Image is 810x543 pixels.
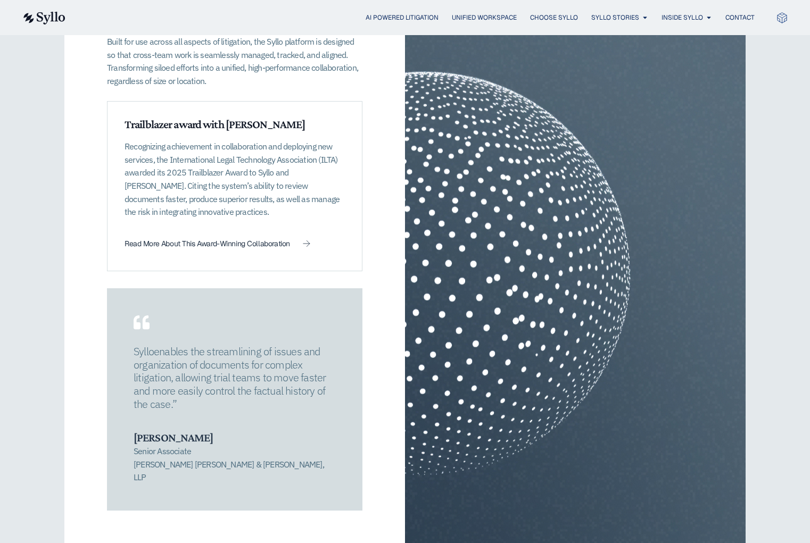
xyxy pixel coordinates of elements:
span: enables the streamlining of issues and organization of documents for complex litigation, allowing... [134,344,326,411]
span: Read More About This Award-Winning Collaboration [125,240,290,247]
a: Read More About This Award-Winning Collaboration [125,240,310,248]
h3: [PERSON_NAME] [134,431,336,445]
nav: Menu [87,13,755,23]
a: Choose Syllo [530,13,578,22]
span: Syllo [134,344,154,358]
img: syllo [22,12,65,24]
a: Syllo Stories [591,13,639,22]
p: Senior Associate [PERSON_NAME] [PERSON_NAME] & [PERSON_NAME], LLP [134,445,336,484]
p: Recognizing achievement in collaboration and deploying new services, the International Legal Tech... [125,140,345,219]
a: Contact [725,13,755,22]
a: AI Powered Litigation [366,13,439,22]
a: Unified Workspace [452,13,517,22]
p: Built for use across all aspects of litigation, the Syllo platform is designed so that cross-team... [107,35,362,88]
span: Trailblazer award with [PERSON_NAME] [125,118,305,131]
a: Inside Syllo [662,13,703,22]
div: Menu Toggle [87,13,755,23]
